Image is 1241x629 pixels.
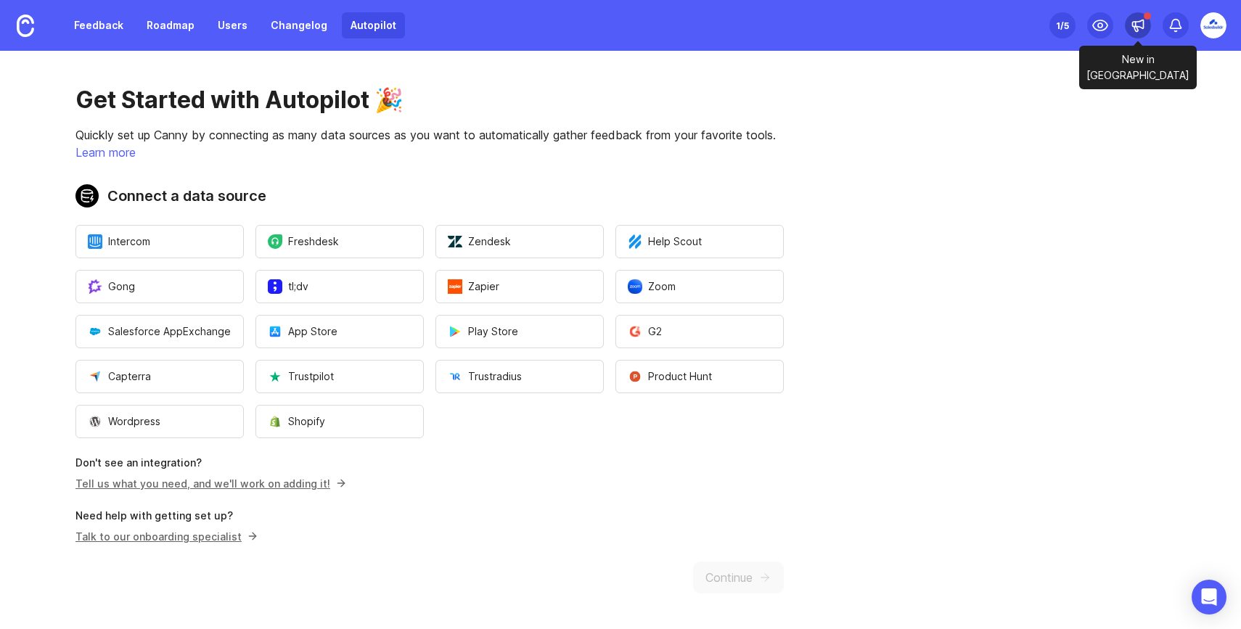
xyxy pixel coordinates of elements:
a: Autopilot [342,12,405,38]
div: Open Intercom Messenger [1192,580,1226,614]
button: Open a modal to start the flow of installing App Store. [255,315,424,348]
a: Users [209,12,256,38]
span: tl;dv [268,279,308,294]
button: Open a modal to start the flow of installing G2. [615,315,784,348]
span: Zoom [628,279,676,294]
span: Gong [88,279,135,294]
button: Open a modal to start the flow of installing Zoom. [615,270,784,303]
a: Changelog [262,12,336,38]
img: Canny Home [17,15,34,37]
span: Product Hunt [628,369,712,384]
button: Open a modal to start the flow of installing Zendesk. [435,225,604,258]
span: Shopify [268,414,325,429]
button: Open a modal to start the flow of installing Gong. [75,270,244,303]
button: Open a modal to start the flow of installing Product Hunt. [615,360,784,393]
h2: Connect a data source [75,184,784,207]
span: Zapier [448,279,499,294]
a: Roadmap [138,12,203,38]
img: Fawad Khan [1200,12,1226,38]
span: Zendesk [448,234,511,249]
button: Open a modal to start the flow of installing Intercom. [75,225,244,258]
span: Capterra [88,369,151,384]
p: Need help with getting set up? [75,509,784,523]
button: Open a modal to start the flow of installing Help Scout. [615,225,784,258]
h1: Get Started with Autopilot 🎉 [75,86,784,115]
p: Talk to our onboarding specialist [75,529,253,544]
a: Feedback [65,12,132,38]
button: Open a modal to start the flow of installing tl;dv. [255,270,424,303]
span: Salesforce AppExchange [88,324,231,339]
button: Open a modal to start the flow of installing Salesforce AppExchange. [75,315,244,348]
button: Open a modal to start the flow of installing Wordpress. [75,405,244,438]
button: 1/5 [1049,12,1076,38]
p: Don't see an integration? [75,456,784,470]
button: Open a modal to start the flow of installing Play Store. [435,315,604,348]
button: Open a modal to start the flow of installing Shopify. [255,405,424,438]
span: Intercom [88,234,150,249]
button: Open a modal to start the flow of installing Trustradius. [435,360,604,393]
span: Freshdesk [268,234,339,249]
span: Trustpilot [268,369,334,384]
button: Open a modal to start the flow of installing Freshdesk. [255,225,424,258]
div: New in [GEOGRAPHIC_DATA] [1079,46,1197,89]
button: Talk to our onboarding specialist [75,529,258,544]
button: Open a modal to start the flow of installing Trustpilot. [255,360,424,393]
a: Tell us what you need, and we'll work on adding it! [75,477,342,490]
span: Wordpress [88,414,160,429]
span: Trustradius [448,369,522,384]
span: Help Scout [628,234,702,249]
button: Open a modal to start the flow of installing Capterra. [75,360,244,393]
div: 1 /5 [1056,15,1069,36]
span: G2 [628,324,662,339]
p: Quickly set up Canny by connecting as many data sources as you want to automatically gather feedb... [75,126,784,144]
span: App Store [268,324,337,339]
button: Open a modal to start the flow of installing Zapier. [435,270,604,303]
a: Learn more [75,145,136,160]
span: Play Store [448,324,518,339]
